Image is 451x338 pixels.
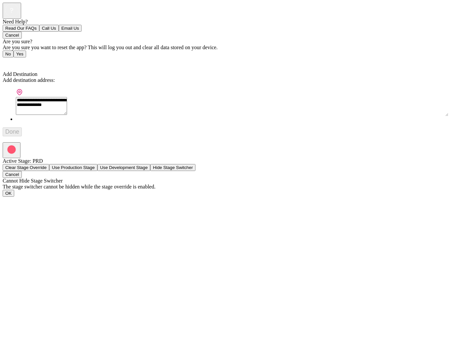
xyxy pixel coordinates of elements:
div: Are you sure you want to reset the app? This will log you out and clear all data stored on your d... [3,45,448,51]
div: The stage switcher cannot be hidden while the stage override is enabled. [3,184,448,190]
button: Clear Stage Override [3,164,49,171]
button: Use Development Stage [97,164,150,171]
div: Are you sure? [3,39,448,45]
div: Need Help? [3,19,448,25]
div: Add destination address: [3,77,448,83]
button: No [3,51,14,57]
button: Use Production Stage [49,164,97,171]
button: Done [3,127,22,136]
button: Cancel [3,171,22,178]
span: Add Destination [3,71,37,77]
button: Read Our FAQs [3,25,39,32]
button: Yes [14,51,26,57]
span: Back [7,59,17,65]
button: Cancel [3,32,22,39]
div: Cannot Hide Stage Switcher [3,178,448,184]
div: Active Stage: PRD [3,158,448,164]
a: Back [3,59,17,65]
button: Call Us [39,25,59,32]
button: Email Us [59,25,82,32]
button: OK [3,190,14,197]
button: Hide Stage Switcher [150,164,195,171]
